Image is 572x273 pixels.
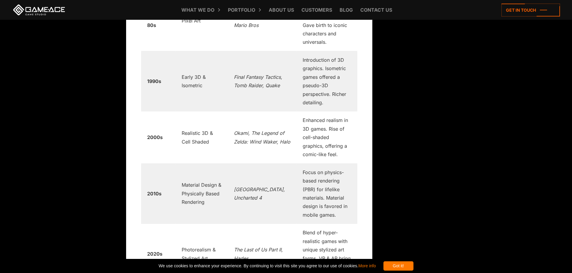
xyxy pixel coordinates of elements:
em: Pong, Pac-Man, Super Mario Bros [234,13,285,28]
td: Material Design & Physically Based Rendering [176,163,228,224]
em: Final Fantasy Tactics, Tomb Raider, Quake [234,74,282,88]
strong: 2000s [147,134,163,140]
td: Early 3D & Isometric [176,51,228,111]
td: Introduction of 3D graphics. Isometric games offered a pseudo-3D perspective. Richer detailing. [297,51,357,111]
em: The Last of Us Part II, Hades [234,247,283,261]
td: Focus on physics-based rendering (PBR) for lifelike materials. Material design is favored in mobi... [297,163,357,224]
span: We use cookies to enhance your experience. By continuing to visit this site you agree to our use ... [159,261,376,271]
td: Enhanced realism in 3D games. Rise of cell-shaded graphics, offering a comic-like feel. [297,111,357,163]
td: Realistic 3D & Cell Shaded [176,111,228,163]
a: Get in touch [501,4,560,16]
em: [GEOGRAPHIC_DATA], Uncharted 4 [234,186,285,201]
strong: 1970s-80s [147,13,163,28]
strong: 2020s [147,251,162,257]
strong: 1990s [147,78,161,84]
a: More info [358,263,376,268]
strong: 2010s [147,191,162,197]
div: Got it! [383,261,413,271]
em: Okami, The Legend of Zelda: Wind Waker, Halo [234,130,290,144]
